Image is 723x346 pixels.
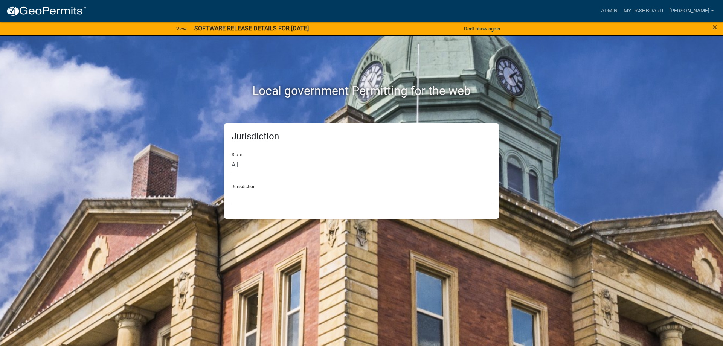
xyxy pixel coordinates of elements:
button: Don't show again [461,23,503,35]
a: View [173,23,190,35]
h2: Local government Permitting for the web [153,84,570,98]
strong: SOFTWARE RELEASE DETAILS FOR [DATE] [194,25,309,32]
button: Close [712,23,717,32]
a: My Dashboard [621,4,666,18]
span: × [712,22,717,32]
a: [PERSON_NAME] [666,4,717,18]
a: Admin [598,4,621,18]
h5: Jurisdiction [232,131,491,142]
